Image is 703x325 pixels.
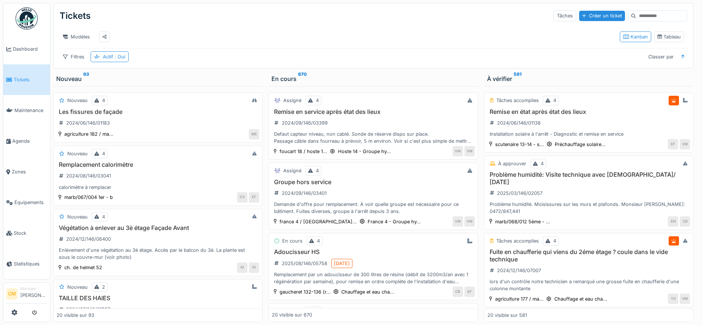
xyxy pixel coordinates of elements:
[12,138,47,145] span: Agenda
[57,312,94,319] div: 20 visible sur 93
[3,187,50,218] a: Équipements
[283,308,301,315] div: Assigné
[3,126,50,156] a: Agenda
[496,97,539,104] div: Tâches accomplies
[316,308,319,315] div: 4
[298,74,307,83] sup: 670
[14,260,47,267] span: Statistiques
[3,218,50,248] a: Stock
[498,160,526,167] div: À approuver
[283,167,301,174] div: Assigné
[668,294,678,304] div: TO
[497,119,541,126] div: 2024/06/146/01138
[464,287,475,297] div: EF
[20,286,47,291] div: Manager
[20,286,47,302] li: [PERSON_NAME]
[658,33,681,40] div: Tableau
[14,107,47,114] span: Maintenance
[3,95,50,126] a: Maintenance
[579,11,625,21] div: Créer un ticket
[553,97,556,104] div: 4
[553,237,556,244] div: 4
[317,237,320,244] div: 4
[249,263,259,273] div: AI
[487,278,690,292] div: lors d'un contrôle notre technicien a remarqué une grosse fuite en chaufferie d'une colonne montante
[249,192,259,203] div: EF
[271,74,475,83] div: En cours
[249,129,259,139] div: ME
[487,312,527,319] div: 20 visible sur 581
[237,263,247,273] div: AI
[272,248,474,255] h3: Adoucisseur HS
[554,295,607,302] div: Chauffage et eau cha...
[280,288,331,295] div: gaucheret 132-136 (r...
[680,294,690,304] div: VM
[66,172,111,179] div: 2024/08/146/03041
[102,284,105,291] div: 2
[272,312,312,319] div: 20 visible sur 670
[453,216,463,227] div: VM
[67,213,88,220] div: Nouveau
[464,216,475,227] div: VM
[57,224,259,231] h3: Végétation à enlever au 3è étage Façade Avant
[668,139,678,149] div: EF
[102,97,105,104] div: 4
[66,306,110,313] div: 2024/07/146/01997
[67,97,88,104] div: Nouveau
[113,54,125,60] span: : Oui
[272,131,474,145] div: Defaut capteur niveau, non cablé. Sonde de réserve dispo sur place. Passage câble dans fourreau à...
[13,45,47,53] span: Dashboard
[66,119,110,126] div: 2024/06/146/01183
[623,33,648,40] div: Kanban
[554,10,576,21] div: Tâches
[3,248,50,279] a: Statistiques
[57,295,259,302] h3: TAILLE DES HAIES
[645,51,677,62] div: Classer par
[67,150,88,157] div: Nouveau
[102,150,105,157] div: 4
[14,199,47,206] span: Équipements
[12,168,47,175] span: Zones
[334,260,350,267] div: [DATE]
[14,76,47,83] span: Tickets
[3,34,50,64] a: Dashboard
[514,74,521,83] sup: 581
[3,64,50,95] a: Tickets
[496,237,539,244] div: Tâches accomplies
[83,74,89,83] sup: 93
[487,171,690,185] h3: Problème humidité: Visite technique avec [DEMOGRAPHIC_DATA]/ [DATE]
[272,108,474,115] h3: Remise en service après état des lieux
[60,31,93,42] div: Modèles
[272,179,474,186] h3: Groupe hors service
[487,108,690,115] h3: Remise en état après état des lieux
[6,288,17,299] li: CM
[487,201,690,215] div: Problème humidité. Moisissures sur les murs et plafonds. Monsieur [PERSON_NAME]: 0472/847,441
[280,148,327,155] div: foucart 18 / hoste 1...
[60,51,88,62] div: Filtres
[453,146,463,156] div: VM
[464,146,475,156] div: VM
[453,287,463,297] div: CB
[66,236,111,243] div: 2024/12/146/06400
[103,53,125,60] div: Actif
[316,167,319,174] div: 4
[497,190,543,197] div: 2025/03/146/02057
[282,190,327,197] div: 2024/09/146/03401
[668,216,678,227] div: EN
[541,160,544,167] div: 4
[487,248,690,263] h3: Fuite en chaufferie qui viens du 2éme étage ? coule dans le vide technique
[237,192,247,203] div: CV
[341,288,394,295] div: Chauffage et eau cha...
[64,264,102,271] div: ch. de helmet 52
[57,247,259,261] div: Enlèvement d'une végétation au 3è étage. Accès par le balcon du 3è. La plante est sous le couvre-...
[67,284,88,291] div: Nouveau
[57,108,259,115] h3: Les fissures de façade
[64,131,114,138] div: agriculture 182 / ma...
[680,216,690,227] div: CB
[680,139,690,149] div: VM
[60,6,91,26] div: Tickets
[3,156,50,187] a: Zones
[368,218,421,225] div: France 4 - Groupe hy...
[282,260,327,267] div: 2025/08/146/05758
[64,194,113,201] div: marb/067/004 1er - b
